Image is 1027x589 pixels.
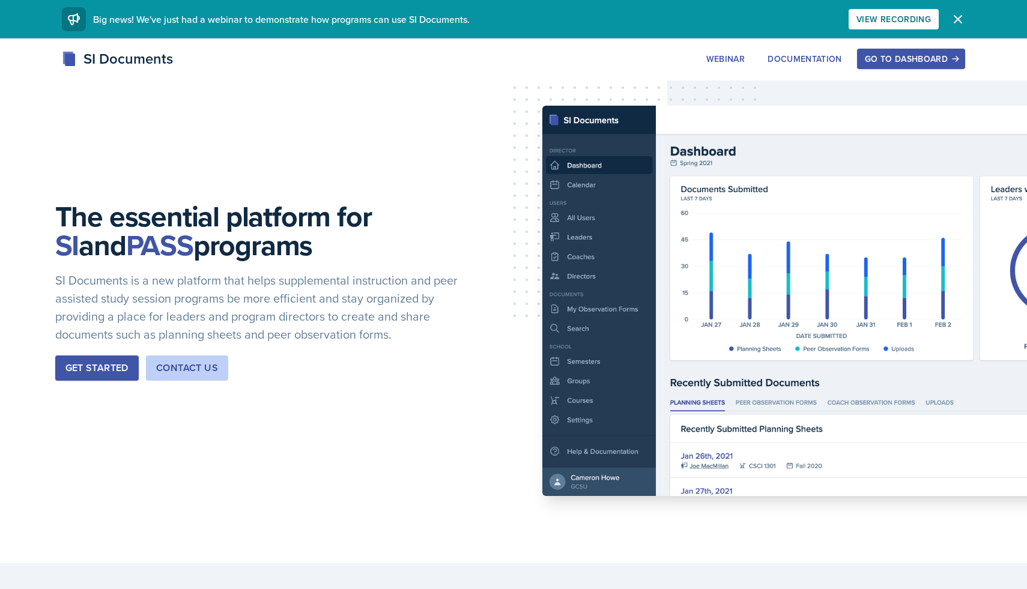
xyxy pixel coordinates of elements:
[706,54,745,64] div: Webinar
[146,355,228,381] button: Contact Us
[849,9,939,29] button: View Recording
[865,54,957,64] div: Go to Dashboard
[93,13,470,26] span: Big news! We've just had a webinar to demonstrate how programs can use SI Documents.
[698,49,753,69] button: Webinar
[55,355,139,381] button: Get Started
[62,48,173,70] div: SI Documents
[65,361,129,375] div: Get Started
[857,49,965,69] button: Go to Dashboard
[156,361,218,375] div: Contact Us
[768,54,842,64] div: Documentation
[856,14,931,24] div: View Recording
[760,49,850,69] button: Documentation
